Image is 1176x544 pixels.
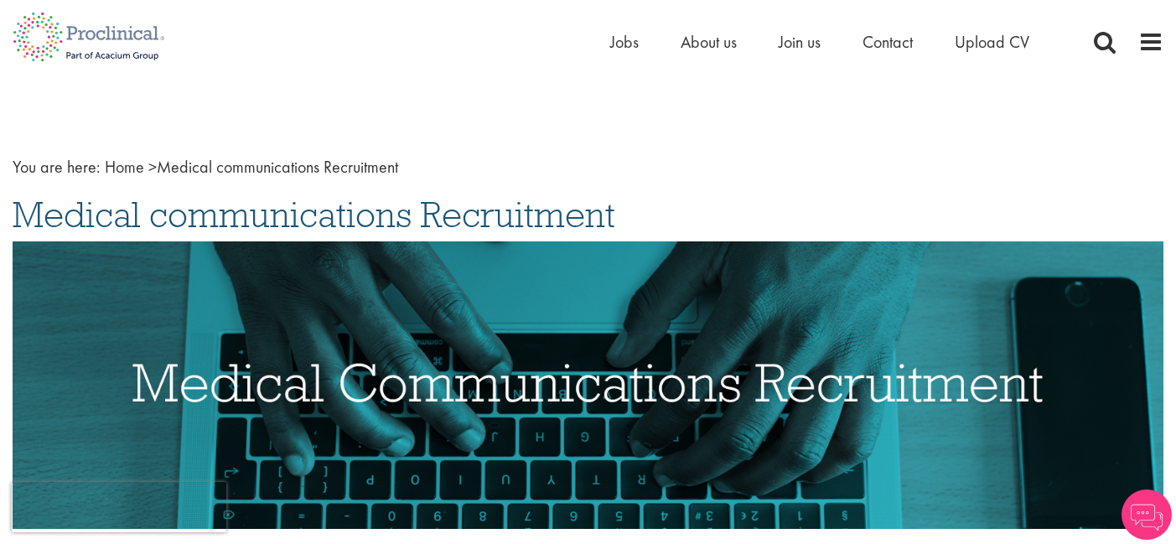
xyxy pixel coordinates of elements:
span: Medical communications Recruitment [105,156,398,178]
a: Upload CV [955,31,1029,53]
a: Contact [863,31,913,53]
a: Join us [779,31,821,53]
a: About us [681,31,737,53]
span: You are here: [13,156,101,178]
img: Medical Communication Recruitment [13,241,1163,529]
a: Jobs [610,31,639,53]
img: Chatbot [1122,490,1172,540]
a: breadcrumb link to Home [105,156,144,178]
iframe: reCAPTCHA [12,482,226,532]
span: > [148,156,157,178]
span: Medical communications Recruitment [13,192,615,237]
